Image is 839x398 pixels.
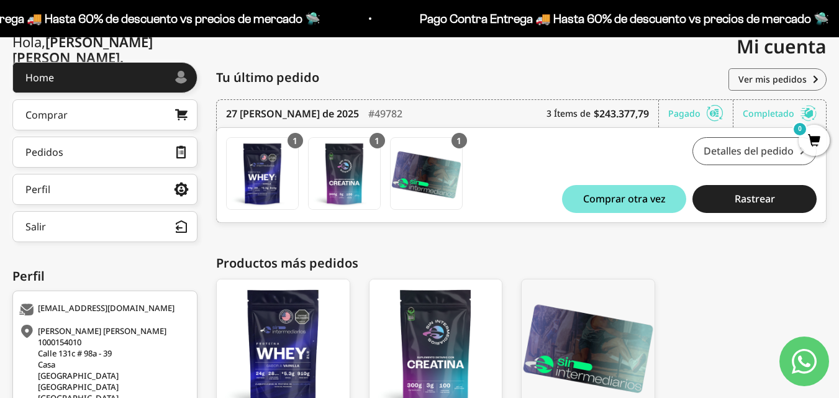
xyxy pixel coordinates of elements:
span: [PERSON_NAME] [PERSON_NAME] [12,32,153,66]
a: Home [12,62,197,93]
div: Hola, [12,34,197,65]
a: 0 [799,135,830,148]
span: Comprar otra vez [583,194,666,204]
span: Rastrear [735,194,775,204]
a: Comprar [12,99,197,130]
a: Proteína Whey - Vainilla - Vainilla / 2 libras (910g) [226,137,299,210]
img: Translation missing: es.Proteína Whey - Vainilla - Vainilla / 2 libras (910g) [227,138,298,209]
b: $243.377,79 [594,106,649,121]
img: Translation missing: es.Creatina Monohidrato [309,138,380,209]
span: . [120,48,124,66]
time: 27 [PERSON_NAME] de 2025 [226,106,359,121]
div: Completado [743,100,817,127]
span: Mi cuenta [737,34,827,59]
div: 3 Ítems de [546,100,659,127]
div: Perfil [12,267,197,286]
div: Comprar [25,110,68,120]
a: Membresía Anual [390,137,463,210]
a: Detalles del pedido [692,137,817,165]
div: #49782 [368,100,402,127]
div: Pedidos [25,147,63,157]
button: Comprar otra vez [562,185,686,213]
a: Perfil [12,174,197,205]
button: Salir [12,211,197,242]
div: 1 [288,133,303,148]
div: Pagado [668,100,733,127]
div: Home [25,73,54,83]
a: Ver mis pedidos [728,68,827,91]
button: Rastrear [692,185,817,213]
div: 1 [451,133,467,148]
a: Pedidos [12,137,197,168]
p: Pago Contra Entrega 🚚 Hasta 60% de descuento vs precios de mercado 🛸 [384,9,794,29]
span: Tu último pedido [216,68,319,87]
a: Creatina Monohidrato [308,137,381,210]
div: [EMAIL_ADDRESS][DOMAIN_NAME] [19,304,188,316]
div: Salir [25,222,46,232]
div: 1 [370,133,385,148]
div: Perfil [25,184,50,194]
img: Translation missing: es.Membresía Anual [391,138,462,209]
div: Productos más pedidos [216,254,827,273]
mark: 0 [792,122,807,137]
